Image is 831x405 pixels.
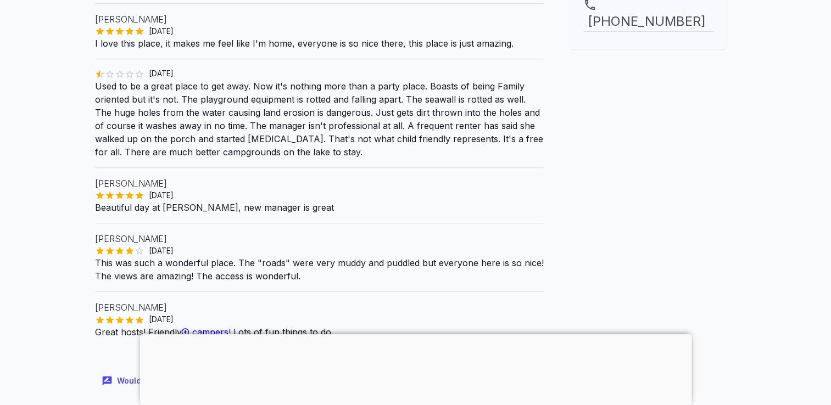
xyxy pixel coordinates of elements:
iframe: Advertisement [557,49,740,202]
p: [PERSON_NAME] [95,301,544,314]
span: campers [192,327,228,337]
p: Beautiful day at [PERSON_NAME], new manager is great [95,201,544,214]
span: [DATE] [144,314,178,325]
p: [PERSON_NAME] [95,177,544,190]
p: [PERSON_NAME] [95,13,544,26]
span: [DATE] [144,68,178,79]
span: [DATE] [144,190,178,201]
p: Used to be a great place to get away. Now it's nothing more than a party place. Boasts of being F... [95,80,544,159]
p: This was such a wonderful place. The "roads" were very muddy and puddled but everyone here is so ... [95,256,544,283]
p: I love this place, it makes me feel like I'm home, everyone is so nice there, this place is just ... [95,37,544,50]
p: [PERSON_NAME] [95,232,544,245]
span: [DATE] [144,245,178,256]
p: Great hosts! Friendly ! Lots of fun things to do. [95,325,544,339]
a: campers [182,327,228,337]
iframe: Advertisement [140,334,691,402]
span: [DATE] [144,26,178,37]
button: Would like to leave a review? [95,369,239,393]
